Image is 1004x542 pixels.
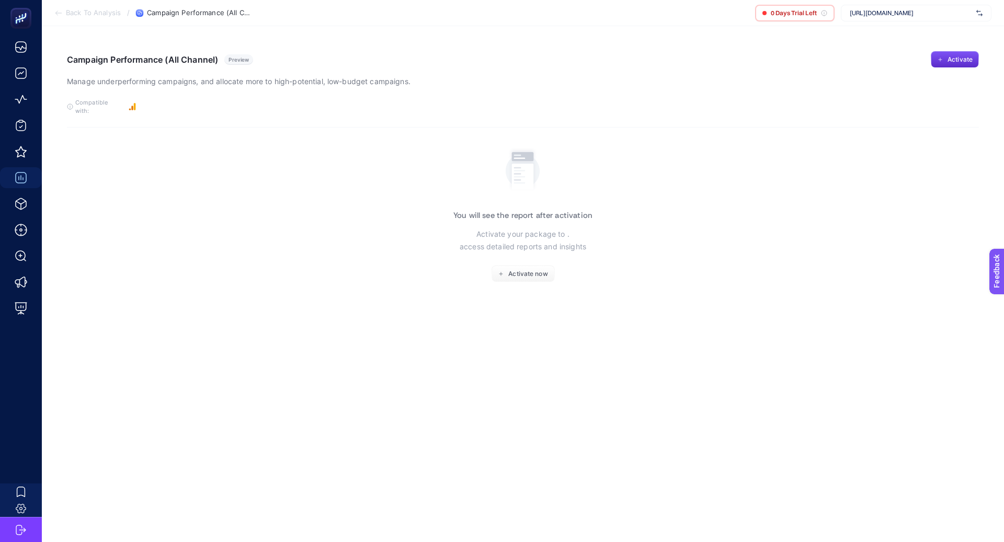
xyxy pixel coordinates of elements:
span: Campaign Performance (All Channel) [147,9,252,17]
span: / [127,8,130,17]
span: Compatible with: [75,98,122,115]
h1: Campaign Performance (All Channel) [67,54,218,65]
span: Back To Analysis [66,9,121,17]
span: Preview [229,56,249,63]
span: Feedback [6,3,40,11]
button: Activate now [492,266,555,282]
img: svg%3e [976,8,983,18]
h3: You will see the report after activation [453,211,592,220]
button: Activate [931,51,979,68]
p: Manage underperforming campaigns, and allocate more to high-potential, low-budget campaigns. [67,75,410,88]
p: Activate your package to . access detailed reports and insights [460,228,586,253]
span: [URL][DOMAIN_NAME] [850,9,972,17]
span: Activate now [508,270,547,278]
span: Activate [948,55,973,64]
span: 0 Days Trial Left [771,9,817,17]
